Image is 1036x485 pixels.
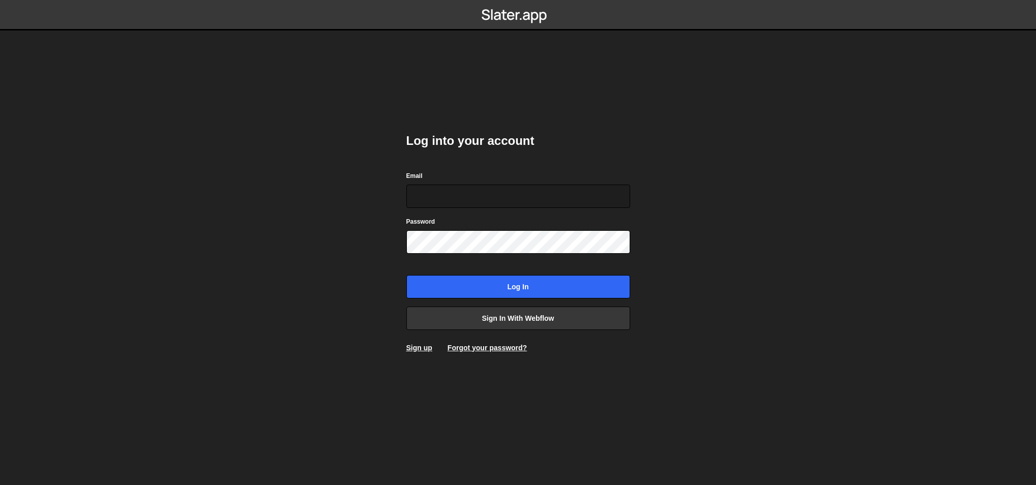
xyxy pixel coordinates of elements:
[406,344,432,352] a: Sign up
[406,307,630,330] a: Sign in with Webflow
[406,275,630,298] input: Log in
[448,344,527,352] a: Forgot your password?
[406,217,435,227] label: Password
[406,133,630,149] h2: Log into your account
[406,171,423,181] label: Email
